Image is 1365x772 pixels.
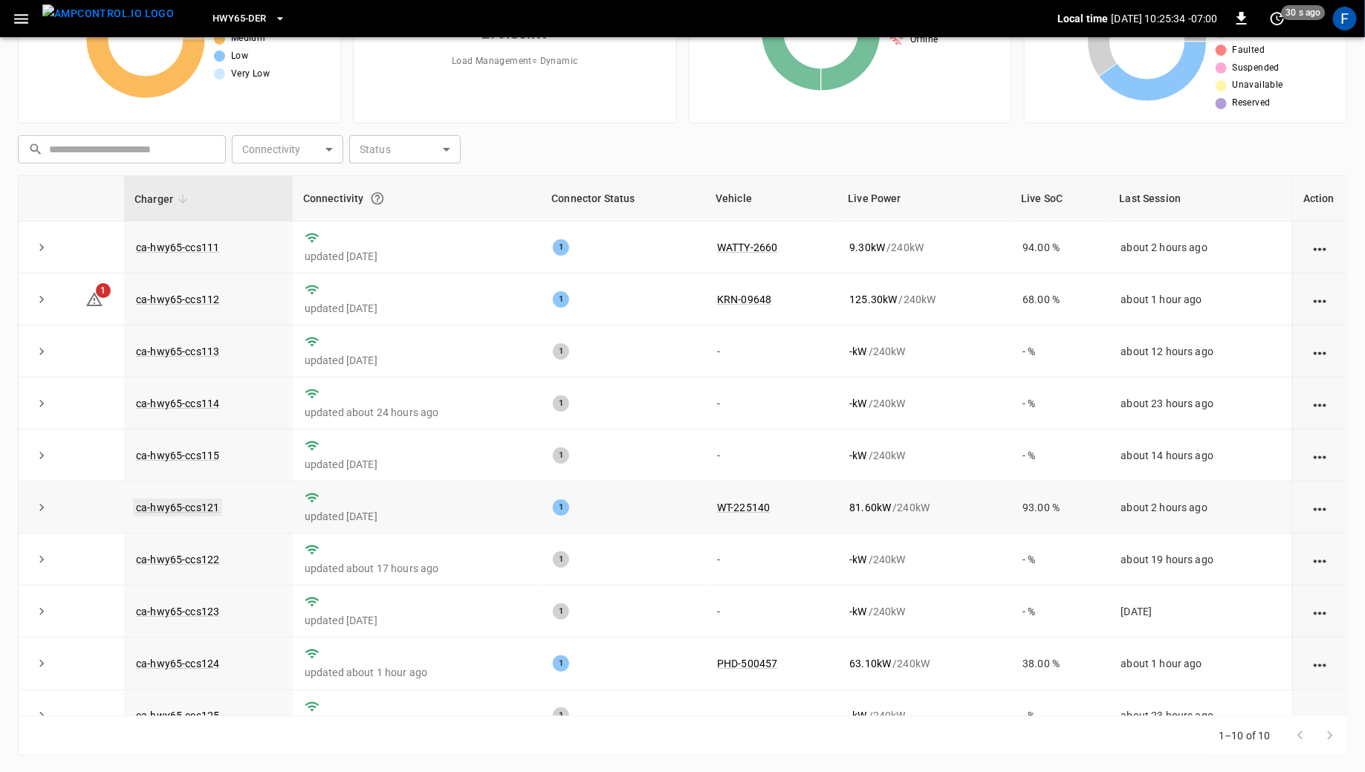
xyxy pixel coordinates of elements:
span: Offline [910,33,938,48]
p: updated [DATE] [305,301,530,316]
div: / 240 kW [849,344,999,359]
div: action cell options [1311,500,1329,515]
a: WT-225140 [717,502,770,513]
p: updated about 24 hours ago [305,405,530,420]
div: 1 [553,239,569,256]
a: ca-hwy65-ccs112 [136,293,219,305]
td: about 19 hours ago [1109,533,1292,586]
span: HWY65-DER [213,10,266,27]
div: Connectivity [303,185,531,212]
th: Last Session [1109,176,1292,221]
button: set refresh interval [1265,7,1289,30]
td: - [705,586,837,638]
div: 1 [553,551,569,568]
span: Low [231,49,248,64]
td: - [705,377,837,429]
td: - [705,325,837,377]
div: 1 [553,447,569,464]
div: / 240 kW [849,656,999,671]
div: 1 [553,395,569,412]
td: - [705,690,837,742]
button: expand row [30,600,53,623]
p: 63.10 kW [849,656,891,671]
div: action cell options [1311,396,1329,411]
div: action cell options [1311,604,1329,619]
div: 1 [553,707,569,724]
td: about 12 hours ago [1109,325,1292,377]
td: about 14 hours ago [1109,429,1292,481]
th: Vehicle [705,176,837,221]
button: expand row [30,704,53,727]
td: 68.00 % [1011,273,1109,325]
p: - kW [849,708,866,723]
button: expand row [30,548,53,571]
a: ca-hwy65-ccs123 [136,606,219,617]
span: Faulted [1233,43,1265,58]
span: Medium [231,31,265,46]
div: / 240 kW [849,500,999,515]
td: about 1 hour ago [1109,638,1292,690]
th: Connector Status [541,176,705,221]
span: Very Low [231,67,270,82]
div: action cell options [1311,448,1329,463]
div: action cell options [1311,656,1329,671]
td: - % [1011,377,1109,429]
p: updated about 17 hours ago [305,561,530,576]
div: 1 [553,655,569,672]
div: action cell options [1311,552,1329,567]
a: 1 [85,292,103,304]
div: / 240 kW [849,240,999,255]
td: 94.00 % [1011,221,1109,273]
p: [DATE] 10:25:34 -07:00 [1112,11,1218,26]
div: profile-icon [1333,7,1357,30]
div: / 240 kW [849,552,999,567]
td: [DATE] [1109,586,1292,638]
div: action cell options [1311,708,1329,723]
td: - [705,533,837,586]
td: - % [1011,690,1109,742]
td: - % [1011,586,1109,638]
div: / 240 kW [849,448,999,463]
span: Reserved [1233,96,1271,111]
td: about 2 hours ago [1109,221,1292,273]
div: / 240 kW [849,292,999,307]
p: - kW [849,448,866,463]
span: Unavailable [1233,78,1283,93]
a: ca-hwy65-ccs125 [136,710,219,721]
img: ampcontrol.io logo [42,4,174,23]
td: - % [1011,533,1109,586]
p: Local time [1057,11,1109,26]
button: expand row [30,236,53,259]
button: expand row [30,652,53,675]
span: Charger [134,190,192,208]
button: expand row [30,496,53,519]
div: action cell options [1311,240,1329,255]
button: HWY65-DER [207,4,291,33]
td: - % [1011,325,1109,377]
button: expand row [30,444,53,467]
div: / 240 kW [849,604,999,619]
th: Live SoC [1011,176,1109,221]
div: 1 [553,499,569,516]
td: - % [1011,429,1109,481]
p: - kW [849,344,866,359]
p: 9.30 kW [849,240,885,255]
div: action cell options [1311,292,1329,307]
p: updated [DATE] [305,457,530,472]
a: KRN-09648 [717,293,771,305]
div: / 240 kW [849,396,999,411]
p: 125.30 kW [849,292,897,307]
th: Live Power [837,176,1011,221]
span: Suspended [1233,61,1280,76]
div: / 240 kW [849,708,999,723]
a: ca-hwy65-ccs113 [136,346,219,357]
td: about 1 hour ago [1109,273,1292,325]
td: about 23 hours ago [1109,690,1292,742]
span: Load Management = Dynamic [452,54,578,69]
td: about 23 hours ago [1109,377,1292,429]
p: - kW [849,604,866,619]
a: ca-hwy65-ccs121 [133,499,222,516]
a: PHD-500457 [717,658,778,669]
p: updated [DATE] [305,353,530,368]
a: ca-hwy65-ccs115 [136,450,219,461]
